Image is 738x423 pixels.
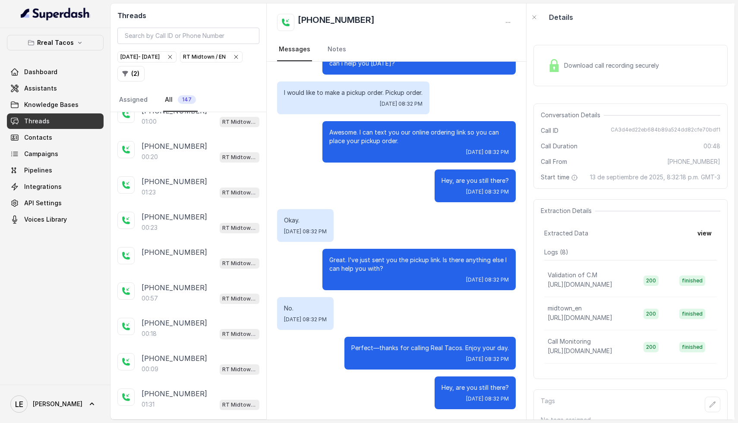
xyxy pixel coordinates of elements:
[142,400,155,409] p: 01:31
[7,97,104,113] a: Knowledge Bases
[24,182,62,191] span: Integrations
[643,276,659,286] span: 200
[120,53,173,61] div: [DATE] - [DATE]
[222,330,257,338] p: RT Midtown / EN
[142,188,156,197] p: 01:23
[541,142,577,150] span: Call Duration
[15,400,23,409] text: LE
[222,365,257,374] p: RT Midtown / EN
[117,66,145,81] button: (2)
[548,304,582,313] p: midtown_en
[564,61,662,70] span: Download call recording securely
[541,173,580,182] span: Start time
[117,88,149,112] a: Assigned
[117,28,259,44] input: Search by Call ID or Phone Number
[548,271,597,279] p: Validation of C.M
[37,38,74,48] p: Rreal Tacos
[142,153,158,161] p: 00:20
[466,276,509,283] span: [DATE] 08:32 PM
[703,142,720,150] span: 00:48
[24,215,67,224] span: Voices Library
[284,304,327,313] p: No.
[142,389,207,399] p: [PHONE_NUMBER]
[222,118,257,126] p: RT Midtown / EN
[548,370,604,379] p: rreal_tacos_monitor
[24,199,62,207] span: API Settings
[692,226,717,241] button: view
[24,133,52,142] span: Contacts
[679,342,705,352] span: finished
[183,53,240,61] div: RT Midtown / EN
[277,38,516,61] nav: Tabs
[117,10,259,21] h2: Threads
[541,111,604,119] span: Conversation Details
[117,51,177,63] button: [DATE]- [DATE]
[548,281,612,288] span: [URL][DOMAIN_NAME]
[7,163,104,178] a: Pipelines
[33,400,82,408] span: [PERSON_NAME]
[222,188,257,197] p: RT Midtown / EN
[284,228,327,235] span: [DATE] 08:32 PM
[222,224,257,232] p: RT Midtown / EN
[277,38,312,61] a: Messages
[24,84,57,93] span: Assistants
[142,223,158,232] p: 00:23
[180,51,243,63] button: RT Midtown / EN
[442,383,509,392] p: Hey, are you still there?
[326,38,348,61] a: Notes
[298,14,375,31] h2: [PHONE_NUMBER]
[7,195,104,211] a: API Settings
[351,344,509,352] p: Perfect—thanks for calling Real Tacos. Enjoy your day.
[541,207,595,215] span: Extraction Details
[7,179,104,194] a: Integrations
[541,397,555,412] p: Tags
[24,100,79,109] span: Knowledge Bases
[142,365,158,373] p: 00:09
[7,130,104,145] a: Contacts
[142,329,157,338] p: 00:18
[643,342,659,352] span: 200
[7,212,104,227] a: Voices Library
[679,309,705,319] span: finished
[7,146,104,162] a: Campaigns
[466,149,509,156] span: [DATE] 08:32 PM
[21,7,90,21] img: light.svg
[7,113,104,129] a: Threads
[142,294,158,303] p: 00:57
[142,353,207,363] p: [PHONE_NUMBER]
[7,81,104,96] a: Assistants
[24,150,58,158] span: Campaigns
[667,157,720,166] span: [PHONE_NUMBER]
[163,88,198,112] a: All147
[548,347,612,354] span: [URL][DOMAIN_NAME]
[7,392,104,416] a: [PERSON_NAME]
[466,356,509,363] span: [DATE] 08:32 PM
[7,64,104,80] a: Dashboard
[549,12,573,22] p: Details
[541,126,558,135] span: Call ID
[544,248,717,257] p: Logs ( 8 )
[466,188,509,195] span: [DATE] 08:32 PM
[544,229,588,238] span: Extracted Data
[442,176,509,185] p: Hey, are you still there?
[284,88,423,97] p: I would like to make a pickup order. Pickup order.
[329,256,509,273] p: Great. I’ve just sent you the pickup link. Is there anything else I can help you with?
[329,128,509,145] p: Awesome. I can text you our online ordering link so you can place your pickup order.
[222,259,257,268] p: RT Midtown / EN
[611,126,720,135] span: CA3d4ed22eb684b89a524dd82cfe70bdf1
[222,401,257,409] p: RT Midtown / EN
[142,282,207,293] p: [PHONE_NUMBER]
[24,117,50,125] span: Threads
[284,316,327,323] span: [DATE] 08:32 PM
[142,141,207,151] p: [PHONE_NUMBER]
[466,395,509,402] span: [DATE] 08:32 PM
[679,276,705,286] span: finished
[142,176,207,187] p: [PHONE_NUMBER]
[7,35,104,50] button: Rreal Tacos
[541,157,567,166] span: Call From
[117,88,259,112] nav: Tabs
[24,68,57,76] span: Dashboard
[284,216,327,225] p: Okay.
[643,309,659,319] span: 200
[142,117,157,126] p: 01:00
